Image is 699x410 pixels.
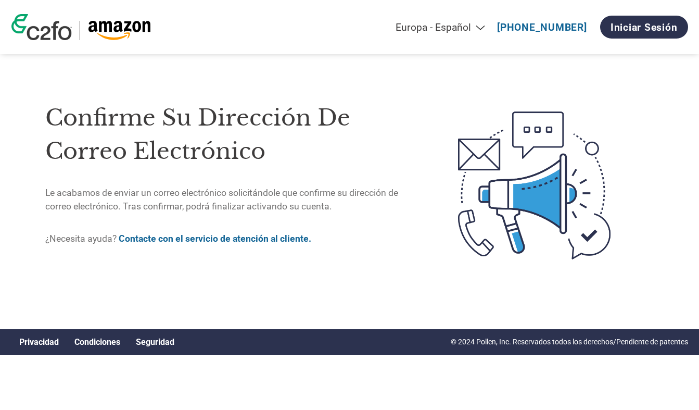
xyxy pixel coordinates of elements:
a: Iniciar sesión [600,16,688,39]
img: c2fo logo [11,14,72,40]
p: ¿Necesita ayuda? [45,232,414,245]
a: Condiciones [74,337,120,347]
a: Contacte con el servicio de atención al cliente. [119,233,311,244]
a: Privacidad [19,337,59,347]
h1: Confirme su dirección de correo electrónico [45,101,414,168]
img: open-email [414,93,654,278]
a: [PHONE_NUMBER] [497,21,587,33]
a: Seguridad [136,337,174,347]
img: Amazon [88,21,151,40]
p: Le acabamos de enviar un correo electrónico solicitándole que confirme su dirección de correo ele... [45,186,414,214]
p: © 2024 Pollen, Inc. Reservados todos los derechos/Pendiente de patentes [451,337,688,347]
